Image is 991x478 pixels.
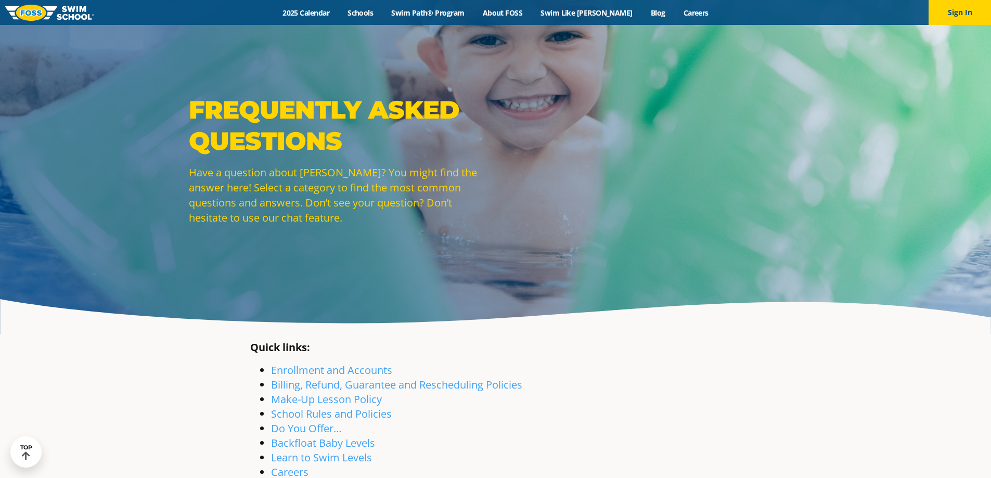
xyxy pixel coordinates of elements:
a: Billing, Refund, Guarantee and Rescheduling Policies [271,378,522,392]
p: Have a question about [PERSON_NAME]? You might find the answer here! Select a category to find th... [189,165,491,225]
a: Do You Offer… [271,421,342,435]
a: Make-Up Lesson Policy [271,392,382,406]
strong: Quick links: [250,340,310,354]
a: Swim Path® Program [382,8,473,18]
a: About FOSS [473,8,532,18]
a: Backfloat Baby Levels [271,436,375,450]
a: Schools [339,8,382,18]
a: Careers [674,8,717,18]
a: Learn to Swim Levels [271,450,372,464]
img: FOSS Swim School Logo [5,5,94,21]
a: Enrollment and Accounts [271,363,392,377]
p: Frequently Asked Questions [189,94,491,157]
a: 2025 Calendar [274,8,339,18]
a: Blog [641,8,674,18]
a: Swim Like [PERSON_NAME] [532,8,642,18]
a: School Rules and Policies [271,407,392,421]
div: TOP [20,444,32,460]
